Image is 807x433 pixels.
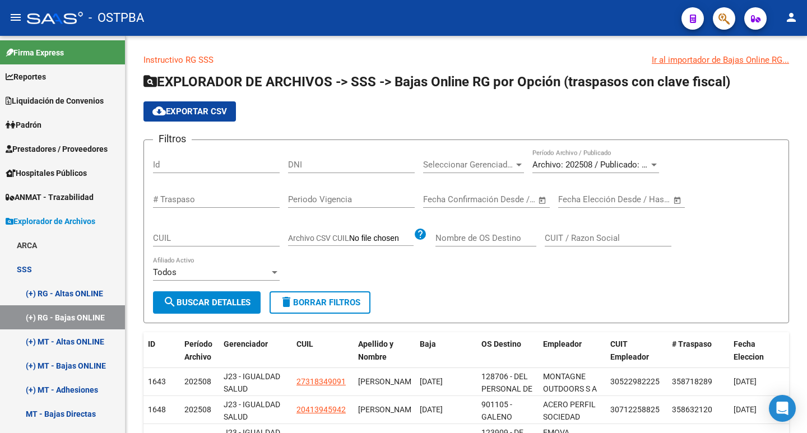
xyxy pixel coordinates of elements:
[606,332,667,369] datatable-header-cell: CUIT Empleador
[6,71,46,83] span: Reportes
[354,332,415,369] datatable-header-cell: Apellido y Nombre
[532,160,669,170] span: Archivo: 202508 / Publicado: 202507
[6,143,108,155] span: Prestadores / Proveedores
[152,106,227,117] span: Exportar CSV
[734,405,757,414] span: [DATE]
[152,104,166,118] mat-icon: cloud_download
[734,377,757,386] span: [DATE]
[143,101,236,122] button: Exportar CSV
[288,234,349,243] span: Archivo CSV CUIL
[143,74,730,90] span: EXPLORADOR DE ARCHIVOS -> SSS -> Bajas Online RG por Opción (traspasos con clave fiscal)
[672,339,712,348] span: # Traspaso
[423,160,514,170] span: Seleccionar Gerenciador
[729,332,791,369] datatable-header-cell: Fecha Eleccion
[543,339,582,348] span: Empleador
[358,405,418,414] span: [PERSON_NAME]
[358,339,393,361] span: Apellido y Nombre
[9,11,22,24] mat-icon: menu
[769,395,796,422] div: Open Intercom Messenger
[224,372,280,394] span: J23 - IGUALDAD SALUD
[6,215,95,227] span: Explorador de Archivos
[543,370,601,396] div: MONTAGNE OUTDOORS S A
[224,339,268,348] span: Gerenciador
[671,194,684,207] button: Open calendar
[153,291,261,314] button: Buscar Detalles
[153,267,177,277] span: Todos
[423,194,460,204] input: Start date
[652,54,789,66] div: Ir al importador de Bajas Online RG...
[667,332,729,369] datatable-header-cell: # Traspaso
[6,119,41,131] span: Padrón
[296,377,346,386] span: 27318349091
[734,339,764,361] span: Fecha Eleccion
[420,403,472,416] div: [DATE]
[358,377,418,386] span: [PERSON_NAME]
[672,377,712,386] span: 358718289
[153,131,192,147] h3: Filtros
[163,295,177,309] mat-icon: search
[143,332,180,369] datatable-header-cell: ID
[610,405,660,414] span: 30712258825
[672,405,712,414] span: 358632120
[477,332,539,369] datatable-header-cell: OS Destino
[558,194,595,204] input: Start date
[6,95,104,107] span: Liquidación de Convenios
[270,291,370,314] button: Borrar Filtros
[148,339,155,348] span: ID
[605,194,659,204] input: End date
[280,297,360,308] span: Borrar Filtros
[148,377,166,386] span: 1643
[296,405,346,414] span: 20413945942
[296,339,313,348] span: CUIL
[610,339,649,361] span: CUIT Empleador
[785,11,798,24] mat-icon: person
[280,295,293,309] mat-icon: delete
[143,55,214,65] a: Instructivo RG SSS
[292,332,354,369] datatable-header-cell: CUIL
[470,194,524,204] input: End date
[420,375,472,388] div: [DATE]
[89,6,144,30] span: - OSTPBA
[184,377,211,386] span: 202508
[163,297,251,308] span: Buscar Detalles
[6,46,64,59] span: Firma Express
[184,339,212,361] span: Período Archivo
[539,332,606,369] datatable-header-cell: Empleador
[148,405,166,414] span: 1648
[6,191,94,203] span: ANMAT - Trazabilidad
[224,400,280,422] span: J23 - IGUALDAD SALUD
[481,339,521,348] span: OS Destino
[349,234,414,244] input: Archivo CSV CUIL
[536,194,549,207] button: Open calendar
[415,332,477,369] datatable-header-cell: Baja
[219,332,292,369] datatable-header-cell: Gerenciador
[420,339,436,348] span: Baja
[414,227,427,241] mat-icon: help
[481,372,537,419] span: 128706 - DEL PERSONAL DE DRAGADO Y BALIZAMIENTO
[180,332,219,369] datatable-header-cell: Período Archivo
[610,377,660,386] span: 30522982225
[184,405,211,414] span: 202508
[6,167,87,179] span: Hospitales Públicos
